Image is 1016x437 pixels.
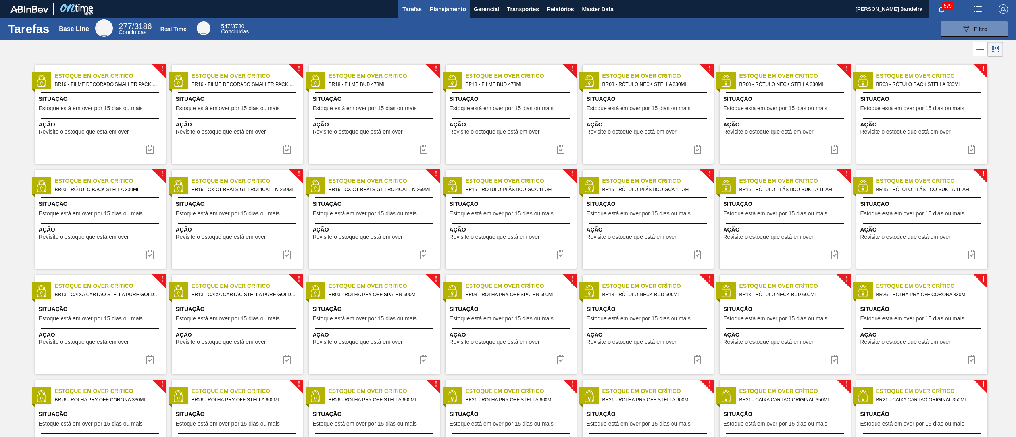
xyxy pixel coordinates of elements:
[192,282,303,290] span: Estoque em Over Crítico
[313,331,438,339] span: Ação
[571,66,574,72] span: !
[962,142,981,157] div: Completar tarefa: 30025859
[313,421,417,427] span: Estoque está em over por 15 dias ou mais
[999,4,1008,14] img: Logout
[507,4,539,14] span: Transportes
[329,395,433,404] span: BR26 - ROLHA PRY OFF STELLA 600ML
[720,390,732,402] img: status
[739,177,851,185] span: Estoque em Over Crítico
[414,247,433,263] div: Completar tarefa: 30025860
[176,234,266,240] span: Revisite o estoque que está em over
[430,4,466,14] span: Planejamento
[720,285,732,297] img: status
[277,352,296,368] div: Completar tarefa: 30025863
[450,234,540,240] span: Revisite o estoque que está em over
[39,95,164,103] span: Situação
[693,355,702,364] img: icon-task complete
[724,316,827,322] span: Estoque está em over por 15 dias ou mais
[876,387,987,395] span: Estoque em Over Crítico
[876,72,987,80] span: Estoque em Over Crítico
[140,142,160,157] div: Completar tarefa: 30025856
[720,75,732,87] img: status
[172,75,184,87] img: status
[724,226,849,234] span: Ação
[583,180,595,192] img: status
[973,42,988,57] div: Visão em Lista
[693,250,702,259] img: icon-task complete
[329,282,440,290] span: Estoque em Over Crítico
[857,75,869,87] img: status
[602,290,707,299] span: BR13 - RÓTULO NECK BUD 600ML
[876,185,981,194] span: BR15 - RÓTULO PLÁSTICO SUKITA 1L AH
[277,142,296,157] button: icon-task complete
[688,142,707,157] div: Completar tarefa: 30025858
[450,316,554,322] span: Estoque está em over por 15 dias ou mais
[739,72,851,80] span: Estoque em Over Crítico
[739,282,851,290] span: Estoque em Over Crítico
[860,421,964,427] span: Estoque está em over por 15 dias ou mais
[556,145,566,154] img: icon-task complete
[466,290,570,299] span: BR03 - ROLHA PRY OFF SPATEN 600ML
[419,250,429,259] img: icon-task complete
[192,185,296,194] span: BR16 - CX CT BEATS GT TROPICAL LN 269ML
[298,66,300,72] span: !
[176,339,266,345] span: Revisite o estoque que está em over
[860,95,985,103] span: Situação
[282,145,292,154] img: icon-task complete
[161,381,163,387] span: !
[55,282,166,290] span: Estoque em Over Crítico
[313,211,417,217] span: Estoque está em over por 15 dias ou mais
[161,171,163,177] span: !
[582,4,613,14] span: Master Data
[571,276,574,282] span: !
[119,23,152,35] div: Base Line
[119,22,132,31] span: 277
[583,285,595,297] img: status
[450,105,554,111] span: Estoque está em over por 15 dias ou mais
[309,285,321,297] img: status
[571,381,574,387] span: !
[419,145,429,154] img: icon-task complete
[192,387,303,395] span: Estoque em Over Crítico
[587,95,712,103] span: Situação
[587,211,691,217] span: Estoque está em over por 15 dias ou mais
[39,339,129,345] span: Revisite o estoque que está em over
[309,75,321,87] img: status
[551,247,570,263] div: Completar tarefa: 30025861
[466,80,570,89] span: BR18 - FILME BUD 473ML
[876,80,981,89] span: BR03 - RÓTULO BACK STELLA 330ML
[825,352,844,368] button: icon-task complete
[583,75,595,87] img: status
[446,285,458,297] img: status
[450,305,575,313] span: Situação
[602,72,714,80] span: Estoque em Over Crítico
[140,352,160,368] div: Completar tarefa: 30025863
[602,395,707,404] span: BR21 - ROLHA PRY OFF STELLA 600ML
[192,72,303,80] span: Estoque em Over Crítico
[724,331,849,339] span: Ação
[435,381,437,387] span: !
[860,226,985,234] span: Ação
[724,410,849,418] span: Situação
[450,129,540,135] span: Revisite o estoque que está em over
[962,247,981,263] button: icon-task complete
[192,290,296,299] span: BR13 - CAIXA CARTÃO STELLA PURE GOLD 269ML
[688,142,707,157] button: icon-task complete
[419,355,429,364] img: icon-task complete
[39,331,164,339] span: Ação
[145,145,155,154] img: icon-task complete
[221,23,244,29] span: / 3730
[282,355,292,364] img: icon-task complete
[587,121,712,129] span: Ação
[967,145,976,154] img: icon-task complete
[466,395,570,404] span: BR21 - ROLHA PRY OFF STELLA 600ML
[587,234,677,240] span: Revisite o estoque que está em over
[221,23,230,29] span: 547
[739,80,844,89] span: BR03 - RÓTULO NECK STELLA 330ML
[329,80,433,89] span: BR18 - FILME BUD 473ML
[176,105,280,111] span: Estoque está em over por 15 dias ou mais
[724,200,849,208] span: Situação
[845,381,848,387] span: !
[825,247,844,263] div: Completar tarefa: 30025862
[556,355,566,364] img: icon-task complete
